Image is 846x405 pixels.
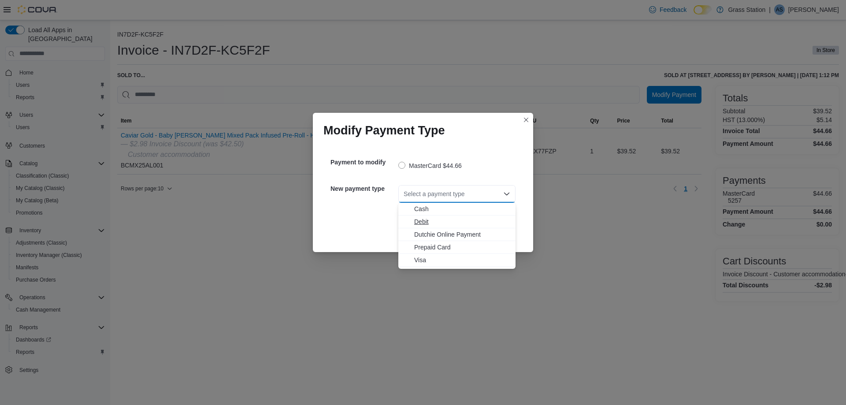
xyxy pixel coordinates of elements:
span: Cash [414,204,510,213]
span: Debit [414,217,510,226]
h1: Modify Payment Type [323,123,445,137]
span: Dutchie Online Payment [414,230,510,239]
button: Close list of options [503,190,510,197]
div: Choose from the following options [398,203,516,267]
button: Visa [398,254,516,267]
button: Debit [398,216,516,228]
h5: Payment to modify [330,153,397,171]
h5: New payment type [330,180,397,197]
label: MasterCard $44.66 [398,160,462,171]
button: Dutchie Online Payment [398,228,516,241]
span: Visa [414,256,510,264]
button: Cash [398,203,516,216]
span: Prepaid Card [414,243,510,252]
button: Closes this modal window [521,115,531,125]
button: Prepaid Card [398,241,516,254]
